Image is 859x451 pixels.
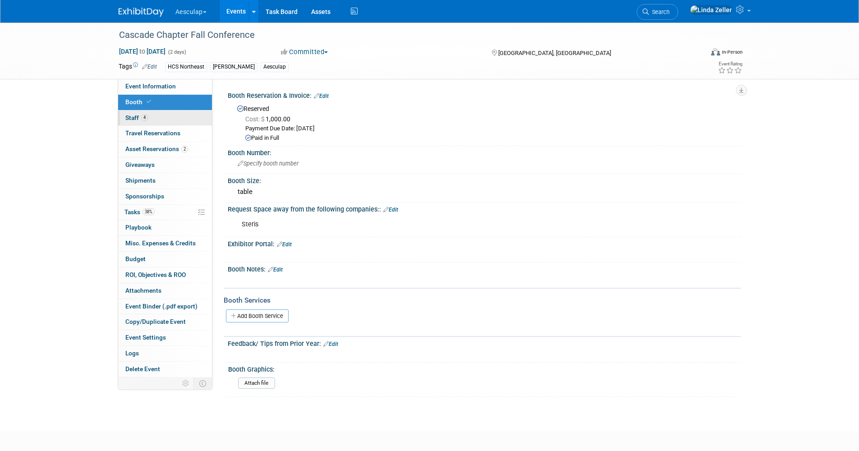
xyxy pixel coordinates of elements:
a: Budget [118,252,212,267]
span: Event Settings [125,334,166,341]
span: Event Binder (.pdf export) [125,303,198,310]
div: Steris [235,216,642,234]
div: Booth Graphics: [228,363,737,374]
div: Cascade Chapter Fall Conference [116,27,690,43]
a: Tasks38% [118,205,212,220]
a: Playbook [118,220,212,235]
span: Budget [125,255,146,262]
a: Giveaways [118,157,212,173]
a: Booth [118,95,212,110]
a: Delete Event [118,362,212,377]
span: Tasks [124,208,155,216]
td: Toggle Event Tabs [193,377,212,389]
div: Booth Size: [228,174,741,185]
span: Playbook [125,224,152,231]
div: HCS Northeast [165,62,207,72]
a: Add Booth Service [226,309,289,322]
span: Giveaways [125,161,155,168]
span: Attachments [125,287,161,294]
span: Copy/Duplicate Event [125,318,186,325]
div: Paid in Full [245,134,734,143]
a: Edit [142,64,157,70]
div: Exhibitor Portal: [228,237,741,249]
a: Search [637,4,678,20]
span: [DATE] [DATE] [119,47,166,55]
span: Search [649,9,670,15]
a: Edit [383,207,398,213]
button: Committed [278,47,331,57]
span: 2 [181,146,188,152]
img: Format-Inperson.png [711,48,720,55]
span: 38% [142,208,155,215]
span: Delete Event [125,365,160,373]
span: to [138,48,147,55]
span: Logs [125,350,139,357]
span: ROI, Objectives & ROO [125,271,186,278]
div: Feedback/ Tips from Prior Year: [228,337,741,349]
a: Staff4 [118,110,212,126]
span: Staff [125,114,148,121]
i: Booth reservation complete [147,99,151,104]
div: Reserved [234,102,734,143]
div: [PERSON_NAME] [210,62,257,72]
span: Event Information [125,83,176,90]
a: Attachments [118,283,212,299]
div: Booth Number: [228,146,741,157]
a: Shipments [118,173,212,189]
img: Linda Zeller [690,5,732,15]
a: Event Settings [118,330,212,345]
div: Booth Notes: [228,262,741,274]
span: Travel Reservations [125,129,180,137]
a: Copy/Duplicate Event [118,314,212,330]
div: Booth Reservation & Invoice: [228,89,741,101]
a: Edit [323,341,338,347]
a: Edit [314,93,329,99]
span: Specify booth number [238,160,299,167]
span: Shipments [125,177,156,184]
div: Booth Services [224,295,741,305]
a: Edit [268,267,283,273]
div: Payment Due Date: [DATE] [245,124,734,133]
span: Sponsorships [125,193,164,200]
div: Event Format [650,47,743,60]
span: Booth [125,98,153,106]
span: 1,000.00 [245,115,294,123]
a: Edit [277,241,292,248]
td: Personalize Event Tab Strip [178,377,194,389]
td: Tags [119,62,157,72]
a: Logs [118,346,212,361]
img: ExhibitDay [119,8,164,17]
span: 4 [141,114,148,121]
a: Travel Reservations [118,126,212,141]
div: In-Person [721,49,743,55]
span: Cost: $ [245,115,266,123]
span: Misc. Expenses & Credits [125,239,196,247]
a: Event Information [118,79,212,94]
div: table [234,185,734,199]
span: (2 days) [167,49,186,55]
a: Misc. Expenses & Credits [118,236,212,251]
span: Asset Reservations [125,145,188,152]
div: Event Rating [718,62,742,66]
a: ROI, Objectives & ROO [118,267,212,283]
span: [GEOGRAPHIC_DATA], [GEOGRAPHIC_DATA] [498,50,611,56]
div: Aesculap [261,62,289,72]
div: Request Space away from the following companies:: [228,202,741,214]
a: Sponsorships [118,189,212,204]
a: Event Binder (.pdf export) [118,299,212,314]
a: Asset Reservations2 [118,142,212,157]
